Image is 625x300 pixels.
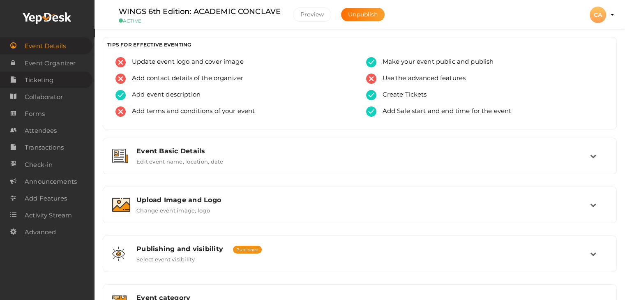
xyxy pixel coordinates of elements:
img: error.svg [115,57,126,67]
img: error.svg [115,74,126,84]
span: Attendees [25,122,57,139]
label: Select event visibility [136,253,195,263]
span: Collaborator [25,89,63,105]
span: Advanced [25,224,56,240]
h3: TIPS FOR EFFECTIVE EVENTING [107,42,612,48]
button: Preview [293,7,331,22]
img: tick-success.svg [366,106,376,117]
span: Transactions [25,139,64,156]
img: event-details.svg [112,149,128,163]
span: Activity Stream [25,207,72,224]
label: WINGS 6th Edition: ACADEMIC CONCLAVE [119,6,281,18]
label: Edit event name, location, date [136,155,223,165]
span: Add terms and conditions of your event [126,106,255,117]
span: Update event logo and cover image [126,57,244,67]
img: image.svg [112,198,130,212]
img: tick-success.svg [366,90,376,100]
img: tick-success.svg [366,57,376,67]
span: Make your event public and publish [376,57,494,67]
div: CA [590,7,606,23]
label: Change event image, logo [136,204,210,214]
img: error.svg [115,106,126,117]
small: ACTIVE [119,18,281,24]
img: shared-vision.svg [112,247,125,261]
button: Unpublish [341,8,385,21]
span: Event Organizer [25,55,76,72]
a: Event Basic Details Edit event name, location, date [107,159,612,166]
span: Add contact details of the organizer [126,74,243,84]
span: Add Features [25,190,67,207]
div: Event Basic Details [136,147,590,155]
img: tick-success.svg [115,90,126,100]
span: Announcements [25,173,77,190]
span: Create Tickets [376,90,427,100]
span: Use the advanced features [376,74,466,84]
a: Publishing and visibility Published Select event visibility [107,256,612,264]
a: Upload Image and Logo Change event image, logo [107,208,612,215]
span: Event Details [25,38,66,54]
span: Check-in [25,157,53,173]
span: Ticketing [25,72,53,88]
span: Unpublish [348,11,378,18]
span: Forms [25,106,45,122]
span: Published [233,246,262,254]
span: Add Sale start and end time for the event [376,106,512,117]
profile-pic: CA [590,11,606,18]
div: Upload Image and Logo [136,196,590,204]
img: error.svg [366,74,376,84]
span: Add event description [126,90,201,100]
button: CA [587,6,609,23]
span: Publishing and visibility [136,245,223,253]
